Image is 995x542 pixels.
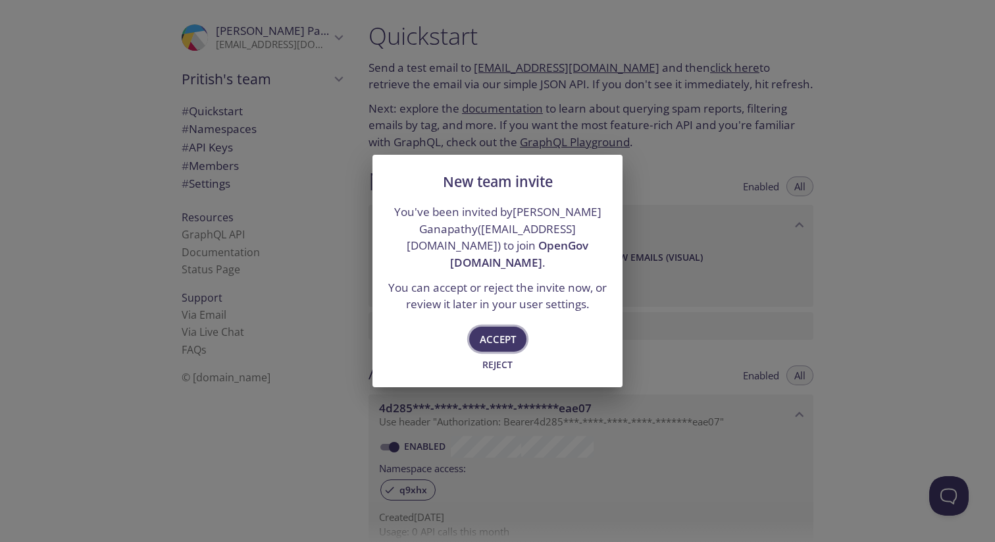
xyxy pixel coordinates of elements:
button: Reject [476,354,519,375]
a: [EMAIL_ADDRESS][DOMAIN_NAME] [407,221,576,254]
p: You've been invited by [PERSON_NAME] Ganapathy ( ) to join . [388,203,607,271]
p: You can accept or reject the invite now, or review it later in your user settings. [388,279,607,313]
button: Accept [469,327,526,352]
span: Accept [480,331,516,348]
span: Reject [480,357,515,373]
span: New team invite [443,172,553,191]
